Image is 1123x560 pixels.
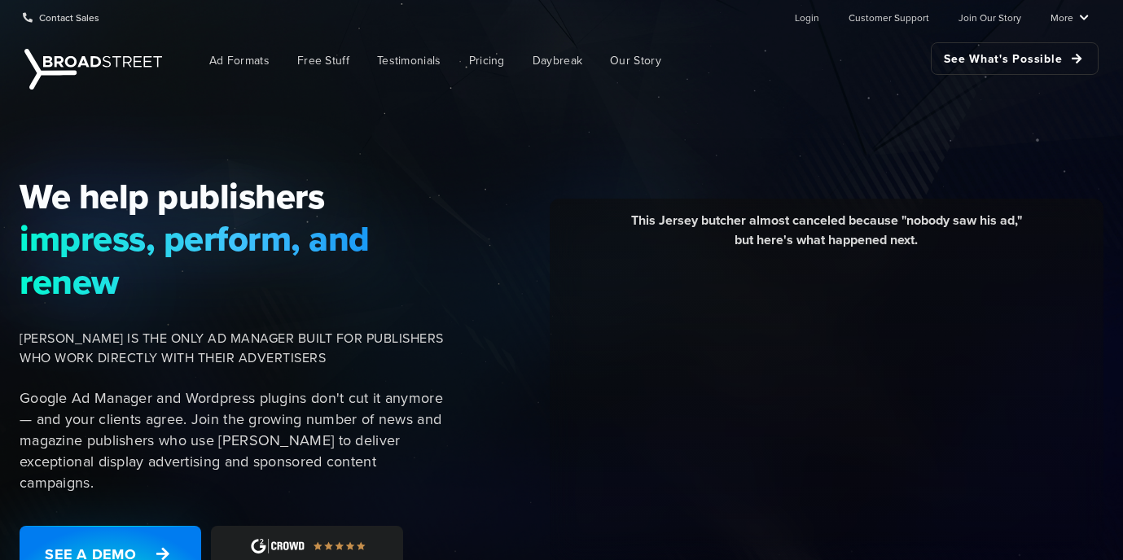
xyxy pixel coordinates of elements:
[20,329,450,368] span: [PERSON_NAME] IS THE ONLY AD MANAGER BUILT FOR PUBLISHERS WHO WORK DIRECTLY WITH THEIR ADVERTISERS
[297,52,349,69] span: Free Stuff
[377,52,441,69] span: Testimonials
[533,52,582,69] span: Daybreak
[610,52,661,69] span: Our Story
[598,42,673,79] a: Our Story
[1051,1,1089,33] a: More
[457,42,517,79] a: Pricing
[285,42,362,79] a: Free Stuff
[197,42,282,79] a: Ad Formats
[23,1,99,33] a: Contact Sales
[931,42,1099,75] a: See What's Possible
[24,49,162,90] img: Broadstreet | The Ad Manager for Small Publishers
[365,42,454,79] a: Testimonials
[562,262,1091,559] iframe: YouTube video player
[171,34,1099,87] nav: Main
[469,52,505,69] span: Pricing
[562,211,1091,262] div: This Jersey butcher almost canceled because "nobody saw his ad," but here's what happened next.
[795,1,819,33] a: Login
[958,1,1021,33] a: Join Our Story
[209,52,270,69] span: Ad Formats
[520,42,594,79] a: Daybreak
[20,175,450,217] span: We help publishers
[849,1,929,33] a: Customer Support
[20,387,450,493] p: Google Ad Manager and Wordpress plugins don't cut it anymore — and your clients agree. Join the g...
[20,217,450,303] span: impress, perform, and renew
